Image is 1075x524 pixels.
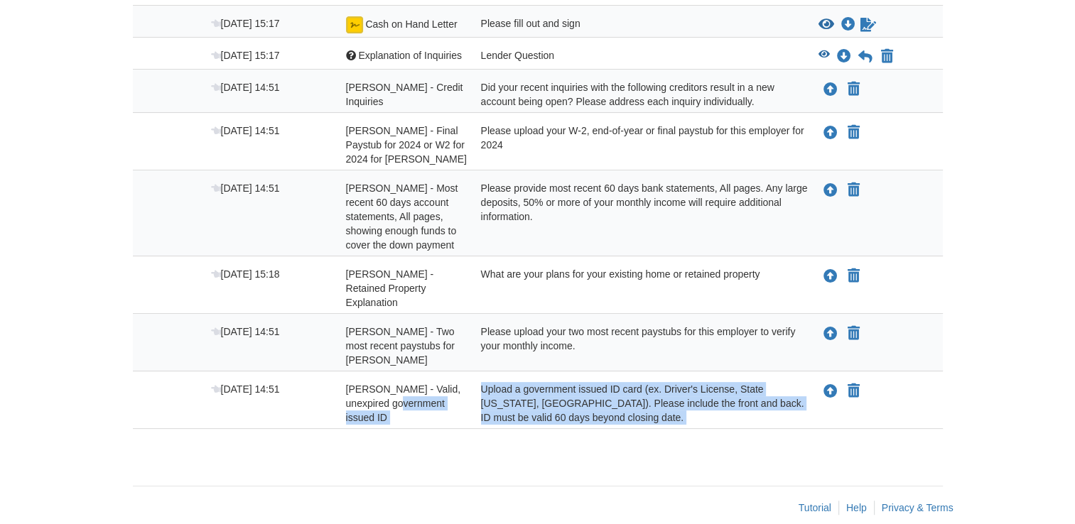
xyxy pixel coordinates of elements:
span: [DATE] 14:51 [211,383,280,395]
div: Please fill out and sign [470,16,808,33]
button: View Explanation of Inquiries [819,50,830,64]
span: [DATE] 14:51 [211,82,280,93]
div: Please upload your W-2, end-of-year or final paystub for this employer for 2024 [470,124,808,166]
div: What are your plans for your existing home or retained property [470,267,808,310]
button: Upload Timothy Tripp - Credit Inquiries [822,80,839,99]
span: [PERSON_NAME] - Two most recent paystubs for [PERSON_NAME] [346,326,455,366]
button: Upload Timothy Tripp - Final Paystub for 2024 or W2 for 2024 for EH Reid [822,124,839,142]
button: Upload Timothy Tripp - Two most recent paystubs for EH Reid [822,324,839,343]
a: Sign Form [859,16,877,33]
div: Did your recent inquiries with the following creditors result in a new account being open? Please... [470,80,808,109]
span: Cash on Hand Letter [365,18,457,30]
button: Declare Explanation of Inquiries not applicable [880,48,895,65]
span: Explanation of Inquiries [358,50,462,61]
span: [DATE] 14:51 [211,125,280,136]
button: Declare Timothy Tripp - Valid, unexpired government issued ID not applicable [846,383,861,400]
button: Declare Timothy Tripp - Two most recent paystubs for EH Reid not applicable [846,325,861,342]
span: [DATE] 14:51 [211,326,280,337]
a: Privacy & Terms [882,502,954,513]
button: Declare Timothy Tripp - Final Paystub for 2024 or W2 for 2024 for EH Reid not applicable [846,124,861,141]
button: Upload Timothy Tripp - Most recent 60 days account statements, All pages, showing enough funds to... [822,181,839,200]
span: [PERSON_NAME] - Credit Inquiries [346,82,463,107]
a: Tutorial [799,502,831,513]
img: Ready for you to esign [346,16,363,33]
button: Declare Timothy Tripp - Retained Property Explanation not applicable [846,268,861,285]
span: [PERSON_NAME] - Retained Property Explanation [346,268,434,308]
div: Please provide most recent 60 days bank statements, All pages. Any large deposits, 50% or more of... [470,181,808,252]
span: [PERSON_NAME] - Valid, unexpired government issued ID [346,383,461,423]
span: [DATE] 15:17 [211,18,280,29]
a: Download Cash on Hand Letter [841,19,855,31]
span: [PERSON_NAME] - Most recent 60 days account statements, All pages, showing enough funds to cover ... [346,182,458,251]
span: [PERSON_NAME] - Final Paystub for 2024 or W2 for 2024 for [PERSON_NAME] [346,125,467,165]
a: Download Explanation of Inquiries [837,51,851,62]
span: [DATE] 15:17 [211,50,280,61]
a: Help [846,502,867,513]
button: Upload Timothy Tripp - Retained Property Explanation [822,267,839,285]
button: Declare Timothy Tripp - Most recent 60 days account statements, All pages, showing enough funds t... [846,182,861,199]
div: Lender Question [470,48,808,65]
div: Upload a government issued ID card (ex. Driver's License, State [US_STATE], [GEOGRAPHIC_DATA]). P... [470,382,808,425]
button: View Cash on Hand Letter [819,18,834,32]
span: [DATE] 15:18 [211,268,280,280]
button: Upload Timothy Tripp - Valid, unexpired government issued ID [822,382,839,400]
button: Declare Timothy Tripp - Credit Inquiries not applicable [846,81,861,98]
span: [DATE] 14:51 [211,182,280,194]
div: Please upload your two most recent paystubs for this employer to verify your monthly income. [470,324,808,367]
